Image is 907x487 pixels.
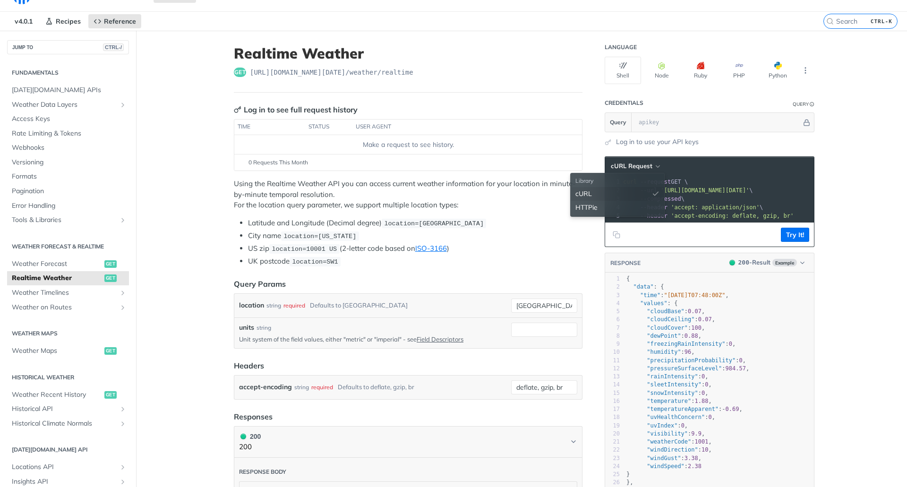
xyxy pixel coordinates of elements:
[234,411,273,422] div: Responses
[729,260,735,265] span: 200
[726,365,746,372] span: 984.57
[626,446,712,453] span: : ,
[781,228,809,242] button: Try It!
[12,201,127,211] span: Error Handling
[12,259,102,269] span: Weather Forecast
[352,120,563,135] th: user agent
[272,246,337,253] span: location=10001 US
[626,300,677,307] span: : {
[605,291,620,299] div: 3
[698,316,712,323] span: 0.07
[12,346,102,356] span: Weather Maps
[605,340,620,348] div: 9
[12,273,102,283] span: Realtime Weather
[12,288,117,298] span: Weather Timelines
[647,325,688,331] span: "cloudCover"
[605,316,620,324] div: 6
[7,271,129,285] a: Realtime Weatherget
[12,143,127,153] span: Webhooks
[626,325,705,331] span: : ,
[104,274,117,282] span: get
[626,333,702,339] span: : ,
[605,373,620,381] div: 13
[647,333,681,339] span: "dewPoint"
[626,357,746,364] span: : ,
[647,373,698,380] span: "rainIntensity"
[605,446,620,454] div: 22
[605,397,620,405] div: 16
[56,17,81,26] span: Recipes
[12,172,127,181] span: Formats
[7,83,129,97] a: [DATE][DOMAIN_NAME] APIs
[7,184,129,198] a: Pagination
[647,455,681,461] span: "windGust"
[605,57,641,84] button: Shell
[266,299,281,312] div: string
[685,455,698,461] span: 3.38
[7,40,129,54] button: JUMP TOCTRL-/
[801,66,810,75] svg: More ellipsis
[239,468,286,476] div: Response body
[119,405,127,413] button: Show subpages for Historical API
[605,454,620,462] div: 23
[810,102,814,107] i: Information
[626,390,709,396] span: : ,
[626,471,630,478] span: }
[623,204,763,211] span: \
[257,324,271,332] div: string
[7,445,129,454] h2: [DATE][DOMAIN_NAME] API
[760,57,796,84] button: Python
[7,344,129,358] a: Weather Mapsget
[248,243,582,254] li: US zip (2-letter code based on )
[616,137,699,147] a: Log in to use your API keys
[647,349,681,355] span: "humidity"
[234,179,582,211] p: Using the Realtime Weather API you can access current weather information for your location in mi...
[7,460,129,474] a: Locations APIShow subpages for Locations API
[647,422,677,429] span: "uvIndex"
[338,380,414,394] div: Defaults to deflate, gzip, br
[643,57,680,84] button: Node
[7,402,129,416] a: Historical APIShow subpages for Historical API
[234,45,582,62] h1: Realtime Weather
[626,381,712,388] span: : ,
[248,218,582,229] li: Latitude and Longitude (Decimal degree)
[239,335,507,343] p: Unit system of the field values, either "metric" or "imperial" - see
[722,406,725,412] span: -
[626,406,743,412] span: : ,
[688,308,702,315] span: 0.07
[626,308,705,315] span: : ,
[239,431,261,442] div: 200
[647,398,691,404] span: "temperature"
[605,478,620,487] div: 26
[384,220,484,227] span: location=[GEOGRAPHIC_DATA]
[103,43,124,51] span: CTRL-/
[7,257,129,271] a: Weather Forecastget
[647,406,719,412] span: "temperatureApparent"
[12,158,127,167] span: Versioning
[239,442,261,453] p: 200
[7,329,129,338] h2: Weather Maps
[119,420,127,427] button: Show subpages for Historical Climate Normals
[647,463,684,470] span: "windSpeed"
[119,289,127,297] button: Show subpages for Weather Timelines
[40,14,86,28] a: Recipes
[671,213,794,219] span: 'accept-encoding: deflate, gzip, br'
[12,215,117,225] span: Tools & Libraries
[605,99,643,107] div: Credentials
[7,213,129,227] a: Tools & LibrariesShow subpages for Tools & Libraries
[682,57,719,84] button: Ruby
[234,120,305,135] th: time
[12,404,117,414] span: Historical API
[248,256,582,267] li: UK postcode
[647,381,702,388] span: "sleetIntensity"
[626,463,702,470] span: :
[605,275,620,283] div: 1
[605,299,620,308] div: 4
[7,373,129,382] h2: Historical Weather
[12,129,127,138] span: Rate Limiting & Tokens
[248,231,582,241] li: City name
[610,118,626,127] span: Query
[7,68,129,77] h2: Fundamentals
[647,357,736,364] span: "precipitationProbability"
[626,438,712,445] span: : ,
